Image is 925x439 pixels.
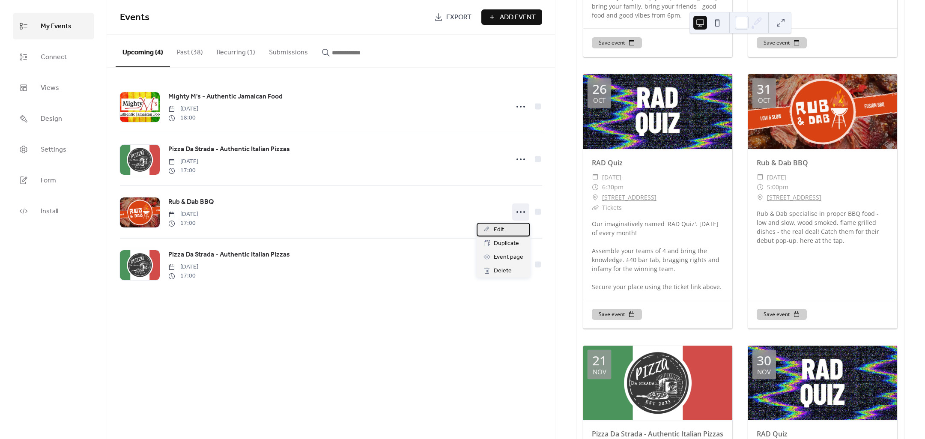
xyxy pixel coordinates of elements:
[757,369,771,375] div: Nov
[494,266,512,276] span: Delete
[592,158,623,167] a: RAD Quiz
[446,12,471,23] span: Export
[593,97,606,104] div: Oct
[767,172,786,182] span: [DATE]
[481,9,542,25] button: Add Event
[168,249,290,260] a: Pizza Da Strada - Authentic Italian Pizzas
[602,203,622,212] a: Tickets
[13,167,94,194] a: Form
[13,198,94,224] a: Install
[13,13,94,39] a: My Events
[13,136,94,163] a: Settings
[757,172,764,182] div: ​
[757,309,807,320] button: Save event
[757,354,771,367] div: 30
[41,51,67,64] span: Connect
[168,91,283,102] a: Mighty M's - Authentic Jamaican Food
[494,252,523,263] span: Event page
[41,143,66,157] span: Settings
[592,309,642,320] button: Save event
[262,35,315,66] button: Submissions
[41,112,62,126] span: Design
[168,197,214,208] a: Rub & Dab BBQ
[41,20,72,33] span: My Events
[757,429,788,439] a: RAD Quiz
[494,239,519,249] span: Duplicate
[41,205,58,218] span: Install
[592,182,599,192] div: ​
[757,37,807,48] button: Save event
[170,35,210,66] button: Past (38)
[168,263,198,272] span: [DATE]
[168,250,290,260] span: Pizza Da Strada - Authentic Italian Pizzas
[767,182,788,192] span: 5:00pm
[592,172,599,182] div: ​
[757,83,771,96] div: 31
[748,209,897,245] div: Rub & Dab specialise in proper BBQ food - low and slow, wood smoked, flame grilled dishes - the r...
[168,210,198,219] span: [DATE]
[13,44,94,70] a: Connect
[210,35,262,66] button: Recurring (1)
[767,192,821,203] a: [STREET_ADDRESS]
[592,83,607,96] div: 26
[168,197,214,207] span: Rub & Dab BBQ
[428,9,478,25] a: Export
[41,81,59,95] span: Views
[592,37,642,48] button: Save event
[592,429,723,439] a: Pizza Da Strada - Authentic Italian Pizzas
[494,225,504,235] span: Edit
[168,144,290,155] a: Pizza Da Strada - Authentic Italian Pizzas
[120,8,149,27] span: Events
[602,192,656,203] a: [STREET_ADDRESS]
[13,105,94,132] a: Design
[592,354,607,367] div: 21
[592,192,599,203] div: ​
[500,12,536,23] span: Add Event
[593,369,606,375] div: Nov
[168,219,198,228] span: 17:00
[757,192,764,203] div: ​
[41,174,56,188] span: Form
[168,92,283,102] span: Mighty M's - Authentic Jamaican Food
[168,157,198,166] span: [DATE]
[116,35,170,67] button: Upcoming (4)
[168,105,198,113] span: [DATE]
[748,158,897,168] div: Rub & Dab BBQ
[13,75,94,101] a: Views
[602,182,624,192] span: 6:30pm
[592,203,599,213] div: ​
[583,219,732,291] div: Our imaginatively named 'RAD Quiz'. [DATE] of every month! Assemble your teams of 4 and bring the...
[757,182,764,192] div: ​
[602,172,621,182] span: [DATE]
[168,113,198,122] span: 18:00
[758,97,770,104] div: Oct
[168,272,198,281] span: 17:00
[168,166,198,175] span: 17:00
